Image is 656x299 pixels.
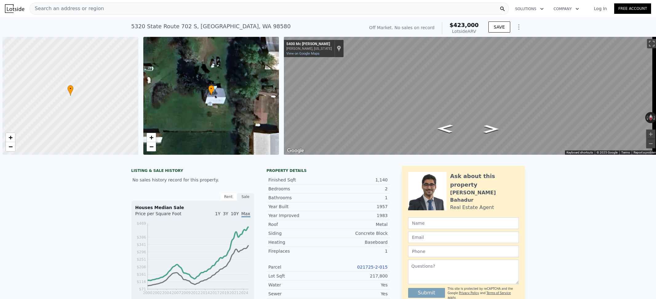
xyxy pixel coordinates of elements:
[268,282,328,288] div: Water
[586,6,614,12] a: Log In
[131,174,254,185] div: No sales history record for this property.
[215,211,220,216] span: 1Y
[9,143,13,150] span: −
[645,112,649,123] button: Rotate counterclockwise
[162,291,172,295] tspan: 2004
[9,134,13,141] span: +
[450,22,479,28] span: $423,000
[549,3,584,14] button: Company
[268,239,328,245] div: Heating
[137,250,146,254] tspan: $296
[210,291,220,295] tspan: 2017
[450,189,519,204] div: [PERSON_NAME] Bahadur
[488,21,510,33] button: SAVE
[268,230,328,236] div: Siding
[328,177,388,183] div: 1,140
[30,5,104,12] span: Search an address or region
[6,142,15,151] a: Zoom out
[139,287,146,291] tspan: $71
[5,4,24,13] img: Lotside
[450,172,519,189] div: Ask about this property
[328,230,388,236] div: Concrete Block
[137,272,146,277] tspan: $161
[231,211,239,216] span: 10Y
[450,28,479,34] div: Lotside ARV
[328,239,388,245] div: Baseboard
[337,45,341,52] a: Show location on map
[621,151,630,154] a: Terms (opens in new tab)
[510,3,549,14] button: Solutions
[614,3,651,14] a: Free Account
[237,193,254,201] div: Sale
[408,217,519,229] input: Name
[328,204,388,210] div: 1957
[200,291,210,295] tspan: 2014
[191,291,200,295] tspan: 2012
[268,177,328,183] div: Finished Sqft
[241,211,250,217] span: Max
[181,291,191,295] tspan: 2009
[268,204,328,210] div: Year Built
[513,21,525,33] button: Show Options
[328,291,388,297] div: Yes
[267,168,390,173] div: Property details
[286,42,332,47] div: 5400 Mc [PERSON_NAME]
[149,143,153,150] span: −
[239,291,248,295] tspan: 2024
[369,25,434,31] div: Off Market. No sales on record
[597,151,618,154] span: © 2025 Google
[328,282,388,288] div: Yes
[172,291,181,295] tspan: 2007
[147,142,156,151] a: Zoom out
[286,52,320,56] a: View on Google Maps
[285,147,306,155] a: Open this area in Google Maps (opens a new window)
[137,221,146,226] tspan: $469
[646,130,655,139] button: Zoom in
[131,22,291,31] div: 5320 State Route 702 S , [GEOGRAPHIC_DATA] , WA 98580
[220,291,229,295] tspan: 2019
[268,248,328,254] div: Fireplaces
[648,112,654,123] button: Reset the view
[67,86,74,91] span: •
[208,86,214,91] span: •
[135,204,250,211] div: Houses Median Sale
[286,47,332,51] div: [PERSON_NAME], [US_STATE]
[137,265,146,269] tspan: $206
[143,291,152,295] tspan: 2000
[408,288,445,298] button: Submit
[149,134,153,141] span: +
[328,221,388,227] div: Metal
[567,150,593,155] button: Keyboard shortcuts
[328,186,388,192] div: 2
[328,212,388,219] div: 1983
[450,204,494,211] div: Real Estate Agent
[223,211,228,216] span: 3Y
[285,147,306,155] img: Google
[477,123,506,135] path: Go West, Mc Kenna Tanwax
[137,280,146,284] tspan: $116
[268,195,328,201] div: Bathrooms
[328,195,388,201] div: 1
[328,273,388,279] div: 217,800
[229,291,239,295] tspan: 2021
[6,133,15,142] a: Zoom in
[268,221,328,227] div: Roof
[147,133,156,142] a: Zoom in
[357,265,388,270] a: 021725-2-015
[268,273,328,279] div: Lot Sqft
[408,231,519,243] input: Email
[408,246,519,257] input: Phone
[268,264,328,270] div: Parcel
[220,193,237,201] div: Rent
[268,186,328,192] div: Bedrooms
[487,291,511,295] a: Terms of Service
[431,122,459,134] path: Go East, WA-702
[135,211,193,220] div: Price per Square Foot
[67,85,74,96] div: •
[208,85,214,96] div: •
[646,139,655,148] button: Zoom out
[328,248,388,254] div: 1
[152,291,162,295] tspan: 2002
[459,291,479,295] a: Privacy Policy
[137,243,146,247] tspan: $341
